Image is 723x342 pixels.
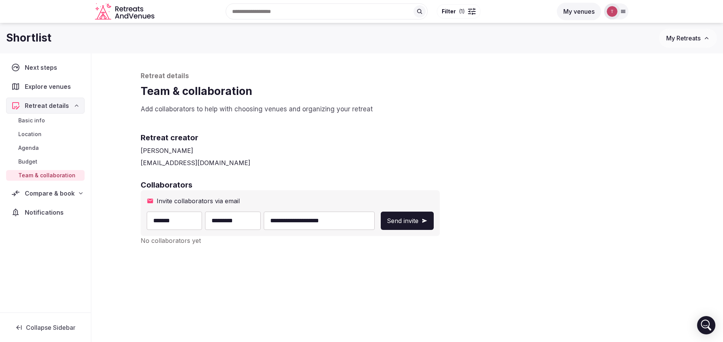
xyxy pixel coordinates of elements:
[666,34,701,42] span: My Retreats
[557,8,601,15] a: My venues
[381,212,434,230] button: Send invite
[25,101,69,110] span: Retreat details
[95,3,156,20] svg: Retreats and Venues company logo
[6,319,85,336] button: Collapse Sidebar
[25,82,74,91] span: Explore venues
[25,208,67,217] span: Notifications
[141,158,674,167] div: [EMAIL_ADDRESS][DOMAIN_NAME]
[6,115,85,126] a: Basic info
[442,8,456,15] span: Filter
[141,236,674,245] div: No collaborators yet
[459,8,465,15] span: ( 1 )
[95,3,156,20] a: Visit the homepage
[18,144,39,152] span: Agenda
[557,3,601,20] button: My venues
[18,130,42,138] span: Location
[437,4,481,19] button: Filter(1)
[6,204,85,220] a: Notifications
[141,84,674,99] h1: Team & collaboration
[141,72,674,81] p: Retreat details
[6,170,85,181] a: Team & collaboration
[697,316,715,334] div: Open Intercom Messenger
[26,324,75,331] span: Collapse Sidebar
[18,117,45,124] span: Basic info
[6,59,85,75] a: Next steps
[387,216,418,225] span: Send invite
[141,146,674,155] div: [PERSON_NAME]
[6,79,85,95] a: Explore venues
[25,189,75,198] span: Compare & book
[6,31,51,45] h1: Shortlist
[607,6,617,17] img: Thiago Martins
[18,158,37,165] span: Budget
[157,196,240,206] span: Invite collaborators via email
[659,29,717,48] button: My Retreats
[141,180,674,190] h2: Collaborators
[6,129,85,140] a: Location
[25,63,60,72] span: Next steps
[141,105,674,114] p: Add collaborators to help with choosing venues and organizing your retreat
[6,143,85,153] a: Agenda
[18,172,75,179] span: Team & collaboration
[6,156,85,167] a: Budget
[141,132,674,143] h2: Retreat creator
